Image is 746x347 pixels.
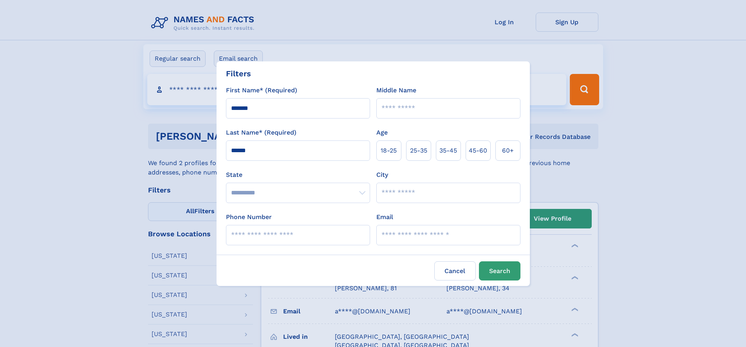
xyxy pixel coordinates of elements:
[376,212,393,222] label: Email
[226,128,296,137] label: Last Name* (Required)
[469,146,487,155] span: 45‑60
[226,68,251,79] div: Filters
[226,212,272,222] label: Phone Number
[376,128,388,137] label: Age
[502,146,514,155] span: 60+
[479,261,520,280] button: Search
[226,86,297,95] label: First Name* (Required)
[381,146,397,155] span: 18‑25
[410,146,427,155] span: 25‑35
[439,146,457,155] span: 35‑45
[434,261,476,280] label: Cancel
[226,170,370,180] label: State
[376,86,416,95] label: Middle Name
[376,170,388,180] label: City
